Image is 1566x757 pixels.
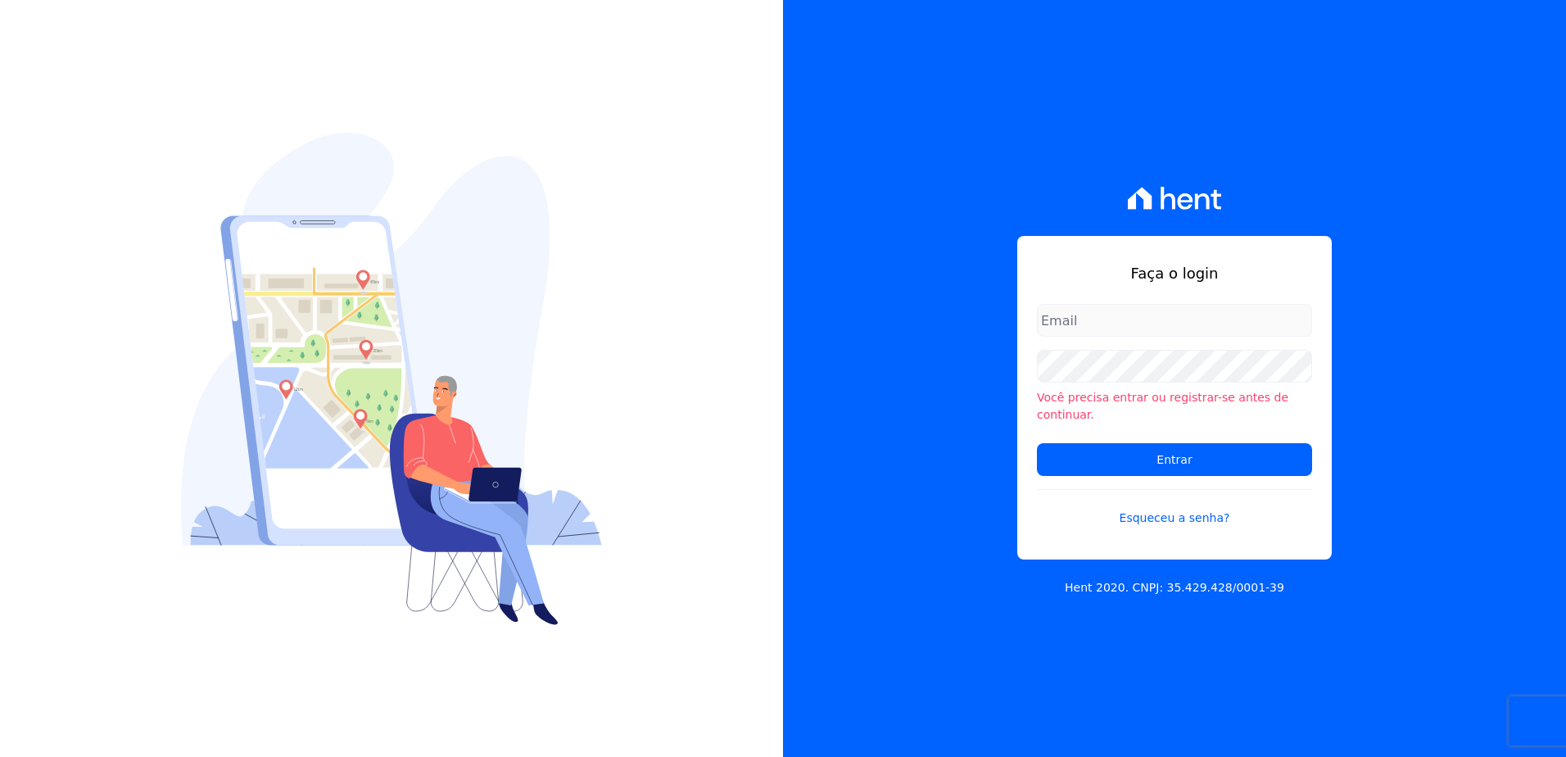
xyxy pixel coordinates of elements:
[1037,489,1312,527] a: Esqueceu a senha?
[1037,443,1312,476] input: Entrar
[1037,389,1312,424] li: Você precisa entrar ou registrar-se antes de continuar.
[1065,579,1284,596] p: Hent 2020. CNPJ: 35.429.428/0001-39
[1037,304,1312,337] input: Email
[181,133,602,625] img: Login
[1037,262,1312,284] h1: Faça o login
